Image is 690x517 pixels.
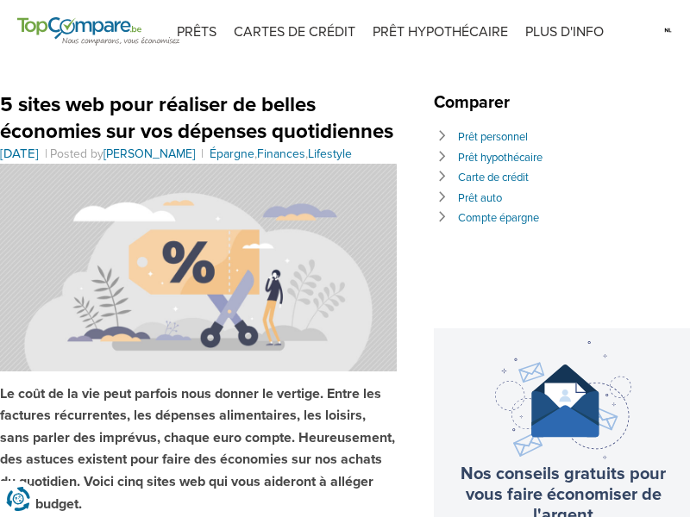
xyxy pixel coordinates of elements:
[458,191,502,205] a: Prêt auto
[308,146,352,161] a: Lifestyle
[663,17,673,43] img: nl.svg
[210,146,254,161] a: Épargne
[103,146,195,161] a: [PERSON_NAME]
[458,151,543,165] a: Prêt hypothécaire
[257,146,305,161] a: Finances
[434,92,518,113] span: Comparer
[495,341,631,459] img: newsletter
[458,211,539,225] a: Compte épargne
[458,171,529,184] a: Carte de crédit
[42,146,50,161] span: |
[198,146,206,161] span: |
[50,146,198,161] span: Posted by
[458,130,528,144] a: Prêt personnel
